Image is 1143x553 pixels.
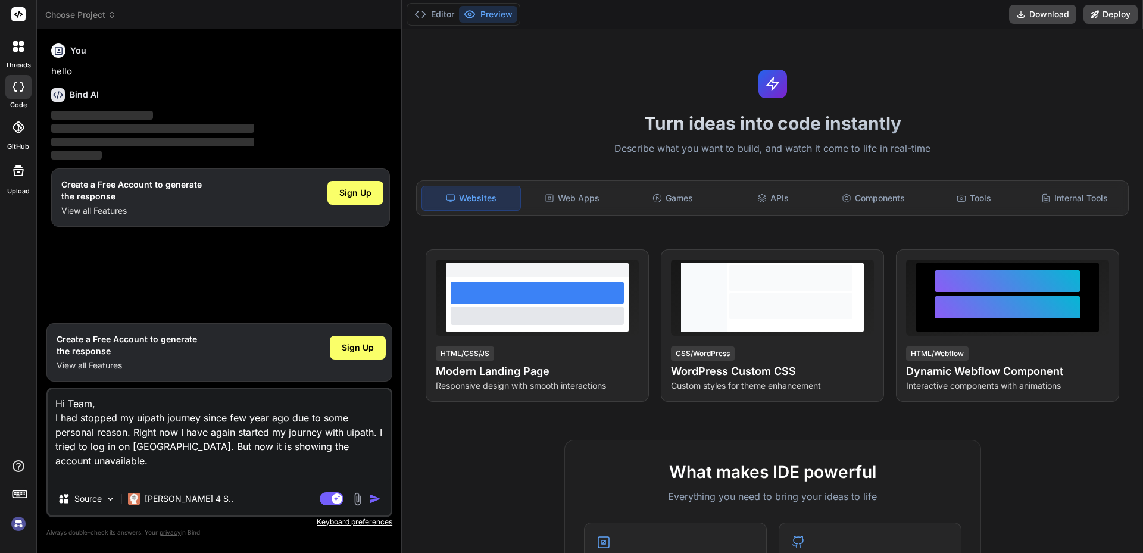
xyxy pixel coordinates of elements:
[57,360,197,371] p: View all Features
[410,6,459,23] button: Editor
[724,186,822,211] div: APIs
[57,333,197,357] h1: Create a Free Account to generate the response
[1025,186,1123,211] div: Internal Tools
[10,100,27,110] label: code
[7,186,30,196] label: Upload
[1083,5,1138,24] button: Deploy
[74,493,102,505] p: Source
[128,493,140,505] img: Claude 4 Sonnet
[421,186,521,211] div: Websites
[61,179,202,202] h1: Create a Free Account to generate the response
[51,138,254,146] span: ‌
[584,489,961,504] p: Everything you need to bring your ideas to life
[145,493,233,505] p: [PERSON_NAME] 4 S..
[70,45,86,57] h6: You
[825,186,923,211] div: Components
[45,9,116,21] span: Choose Project
[8,514,29,534] img: signin
[671,363,874,380] h4: WordPress Custom CSS
[409,113,1136,134] h1: Turn ideas into code instantly
[51,124,254,133] span: ‌
[584,460,961,485] h2: What makes IDE powerful
[51,65,390,79] p: hello
[51,111,153,120] span: ‌
[906,346,969,361] div: HTML/Webflow
[369,493,381,505] img: icon
[339,187,371,199] span: Sign Up
[105,494,115,504] img: Pick Models
[48,389,391,482] textarea: Hi Team, I had stopped my uipath journey since few year ago due to some personal reason. Right no...
[51,151,102,160] span: ‌
[436,380,639,392] p: Responsive design with smooth interactions
[906,363,1109,380] h4: Dynamic Webflow Component
[351,492,364,506] img: attachment
[7,142,29,152] label: GitHub
[459,6,517,23] button: Preview
[523,186,622,211] div: Web Apps
[436,363,639,380] h4: Modern Landing Page
[925,186,1023,211] div: Tools
[624,186,722,211] div: Games
[1009,5,1076,24] button: Download
[409,141,1136,157] p: Describe what you want to build, and watch it come to life in real-time
[436,346,494,361] div: HTML/CSS/JS
[61,205,202,217] p: View all Features
[70,89,99,101] h6: Bind AI
[46,517,392,527] p: Keyboard preferences
[671,380,874,392] p: Custom styles for theme enhancement
[671,346,735,361] div: CSS/WordPress
[5,60,31,70] label: threads
[46,527,392,538] p: Always double-check its answers. Your in Bind
[342,342,374,354] span: Sign Up
[906,380,1109,392] p: Interactive components with animations
[160,529,181,536] span: privacy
